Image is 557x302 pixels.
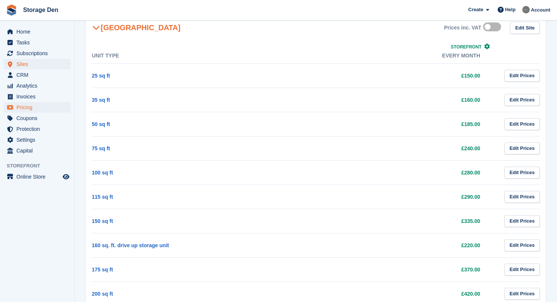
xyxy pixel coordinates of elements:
span: Settings [16,135,61,145]
a: menu [4,70,71,80]
a: Edit Prices [504,215,540,227]
td: £150.00 [294,63,495,88]
a: menu [4,102,71,113]
img: stora-icon-8386f47178a22dfd0bd8f6a31ec36ba5ce8667c1dd55bd0f319d3a0aa187defe.svg [6,4,17,16]
a: menu [4,48,71,59]
span: Analytics [16,81,61,91]
a: menu [4,81,71,91]
td: £290.00 [294,185,495,209]
span: Online Store [16,172,61,182]
a: Preview store [62,172,71,181]
span: Sites [16,59,61,69]
h2: [GEOGRAPHIC_DATA] [92,23,181,32]
a: Storefront [451,44,490,50]
span: Coupons [16,113,61,123]
a: 115 sq ft [92,194,113,200]
span: Storefront [7,162,74,170]
a: Edit Prices [504,191,540,203]
span: Storefront [451,44,481,50]
span: Subscriptions [16,48,61,59]
a: Edit Prices [504,94,540,106]
a: menu [4,135,71,145]
a: Edit Prices [504,118,540,130]
a: 150 sq ft [92,218,113,224]
span: Invoices [16,91,61,102]
a: Edit Prices [504,167,540,179]
span: CRM [16,70,61,80]
span: Account [531,6,550,14]
td: £370.00 [294,257,495,281]
a: 200 sq ft [92,291,113,297]
a: Edit Prices [504,239,540,252]
td: £160.00 [294,88,495,112]
a: menu [4,172,71,182]
a: Edit Prices [504,70,540,82]
div: Prices inc. VAT [444,25,481,31]
span: Create [468,6,483,13]
a: 175 sq ft [92,267,113,273]
a: menu [4,91,71,102]
th: Every month [294,48,495,64]
span: Home [16,26,61,37]
a: 35 sq ft [92,97,110,103]
a: 50 sq ft [92,121,110,127]
a: menu [4,26,71,37]
a: 25 sq ft [92,73,110,79]
a: menu [4,124,71,134]
a: menu [4,145,71,156]
span: Help [505,6,516,13]
a: Edit Prices [504,288,540,300]
td: £335.00 [294,209,495,233]
th: Unit Type [92,48,294,64]
td: £280.00 [294,160,495,185]
a: Edit Prices [504,264,540,276]
a: Storage Den [20,4,61,16]
a: menu [4,37,71,48]
a: 100 sq ft [92,170,113,176]
td: £185.00 [294,112,495,136]
a: menu [4,113,71,123]
a: 75 sq ft [92,145,110,151]
td: £240.00 [294,136,495,160]
a: Edit Prices [504,142,540,155]
a: 160 sq. ft. drive up storage unit [92,242,169,248]
span: Tasks [16,37,61,48]
span: Capital [16,145,61,156]
img: Brian Barbour [522,6,530,13]
span: Protection [16,124,61,134]
a: Edit Site [510,22,540,34]
span: Pricing [16,102,61,113]
td: £220.00 [294,233,495,257]
a: menu [4,59,71,69]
